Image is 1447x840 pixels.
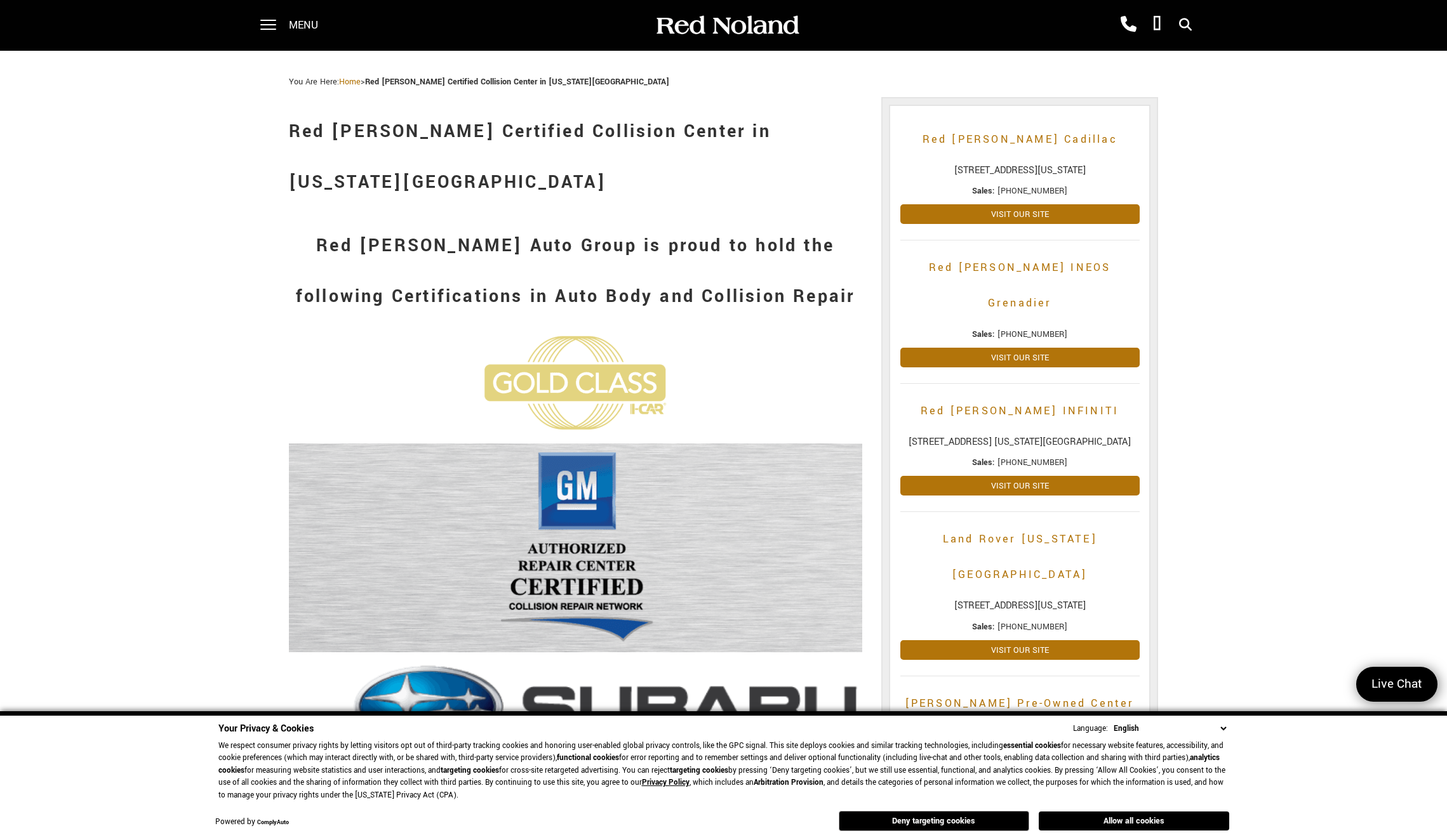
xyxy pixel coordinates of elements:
[900,164,1140,178] span: [STREET_ADDRESS][US_STATE]
[289,107,862,208] h1: Red [PERSON_NAME] Certified Collision Center in [US_STATE][GEOGRAPHIC_DATA]
[1110,722,1229,735] select: Language Select
[289,76,1159,88] div: Breadcrumbs
[997,329,1067,340] span: [PHONE_NUMBER]
[972,457,995,468] strong: Sales:
[997,185,1067,197] span: [PHONE_NUMBER]
[972,329,995,340] strong: Sales:
[972,621,995,633] strong: Sales:
[1365,676,1429,693] span: Live Chat
[218,752,1220,776] strong: analytics cookies
[215,818,289,827] div: Powered by
[441,765,499,776] strong: targeting cookies
[900,122,1140,157] a: Red [PERSON_NAME] Cadillac
[1073,725,1108,733] div: Language:
[670,765,728,776] strong: targeting cookies
[900,393,1140,429] a: Red [PERSON_NAME] INFINITI
[997,457,1067,468] span: [PHONE_NUMBER]
[289,443,862,652] img: red noland collision center certified GM body shop for GMC buick chevy cadillac chevrolet collisi...
[900,348,1140,367] a: Visit Our Site
[339,76,669,88] span: >
[900,640,1140,660] a: Visit Our Site
[654,15,800,37] img: Red Noland Auto Group
[642,777,690,788] a: Privacy Policy
[289,221,862,322] h1: Red [PERSON_NAME] Auto Group is proud to hold the following Certifications in Auto Body and Colli...
[289,659,862,829] img: Red Noland Collision Center Subaru Certified Body shop in colorado springs
[754,777,824,788] strong: Arbitration Provision
[900,522,1140,593] a: Land Rover [US_STATE][GEOGRAPHIC_DATA]
[1039,811,1229,830] button: Allow all cookies
[900,250,1140,321] a: Red [PERSON_NAME] INEOS Grenadier
[900,435,1140,449] span: [STREET_ADDRESS] [US_STATE][GEOGRAPHIC_DATA]
[900,204,1140,224] a: Visit Our Site
[218,722,314,735] span: Your Privacy & Cookies
[257,818,289,827] a: ComplyAuto
[997,621,1067,633] span: [PHONE_NUMBER]
[972,185,995,197] strong: Sales:
[365,76,669,88] strong: Red [PERSON_NAME] Certified Collision Center in [US_STATE][GEOGRAPHIC_DATA]
[339,76,361,88] a: Home
[900,599,1140,613] span: [STREET_ADDRESS][US_STATE]
[218,740,1229,802] p: We respect consumer privacy rights by letting visitors opt out of third-party tracking cookies an...
[900,686,1140,721] a: [PERSON_NAME] Pre-Owned Center
[900,476,1140,495] a: Visit Our Site
[839,811,1029,831] button: Deny targeting cookies
[1356,667,1437,702] a: Live Chat
[557,752,619,763] strong: functional cookies
[1003,740,1061,751] strong: essential cookies
[289,76,669,88] span: You Are Here:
